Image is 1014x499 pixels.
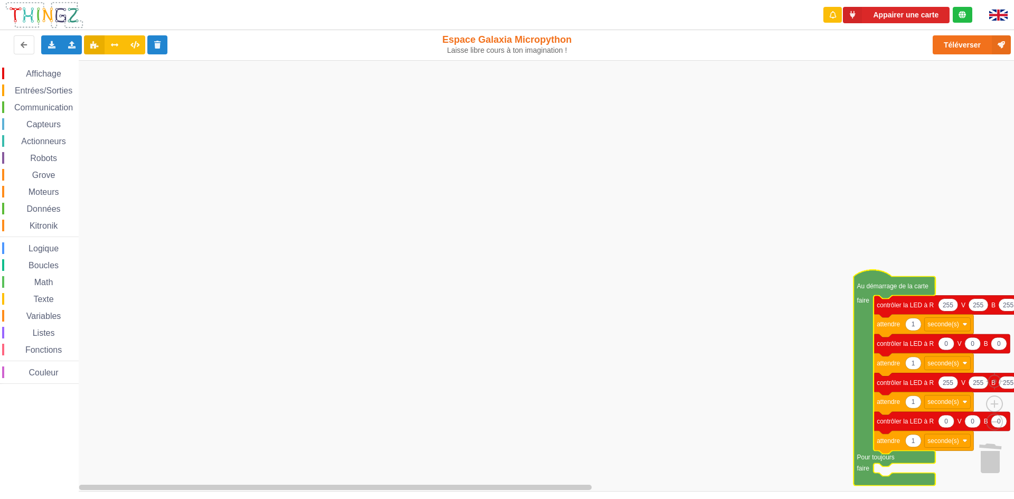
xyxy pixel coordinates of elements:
[973,301,983,308] text: 255
[997,340,1001,347] text: 0
[927,360,959,367] text: seconde(s)
[971,418,974,425] text: 0
[5,1,84,29] img: thingz_logo.png
[984,418,988,425] text: B
[843,7,950,23] button: Appairer une carte
[857,464,869,472] text: faire
[957,340,962,347] text: V
[29,154,59,163] span: Robots
[419,46,596,55] div: Laisse libre cours à ton imagination !
[944,418,948,425] text: 0
[877,398,900,406] text: attendre
[857,282,928,289] text: Au démarrage de la carte
[28,221,59,230] span: Kitronik
[1003,379,1013,386] text: 255
[944,340,948,347] text: 0
[27,261,60,270] span: Boucles
[24,69,62,78] span: Affichage
[957,418,962,425] text: V
[27,244,60,253] span: Logique
[27,368,60,377] span: Couleur
[877,360,900,367] text: attendre
[419,34,596,55] div: Espace Galaxia Micropython
[33,278,55,287] span: Math
[1003,301,1013,308] text: 255
[927,437,959,445] text: seconde(s)
[13,86,74,95] span: Entrées/Sorties
[877,437,900,445] text: attendre
[961,301,965,308] text: V
[953,7,972,23] div: Tu es connecté au serveur de création de Thingz
[927,398,959,406] text: seconde(s)
[971,340,974,347] text: 0
[27,187,61,196] span: Moteurs
[961,379,965,386] text: V
[31,328,57,337] span: Listes
[912,437,915,445] text: 1
[877,379,934,386] text: contrôler la LED à R
[25,120,62,129] span: Capteurs
[877,340,934,347] text: contrôler la LED à R
[31,171,57,180] span: Grove
[973,379,983,386] text: 255
[32,295,55,304] span: Texte
[857,453,894,460] text: Pour toujours
[991,301,996,308] text: B
[927,321,959,328] text: seconde(s)
[912,360,915,367] text: 1
[877,418,934,425] text: contrôler la LED à R
[912,321,915,328] text: 1
[25,312,63,321] span: Variables
[984,340,988,347] text: B
[943,301,953,308] text: 255
[24,345,63,354] span: Fonctions
[943,379,953,386] text: 255
[20,137,68,146] span: Actionneurs
[877,301,934,308] text: contrôler la LED à R
[25,204,62,213] span: Données
[13,103,74,112] span: Communication
[857,296,869,304] text: faire
[933,35,1011,54] button: Téléverser
[912,398,915,406] text: 1
[989,10,1008,21] img: gb.png
[877,321,900,328] text: attendre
